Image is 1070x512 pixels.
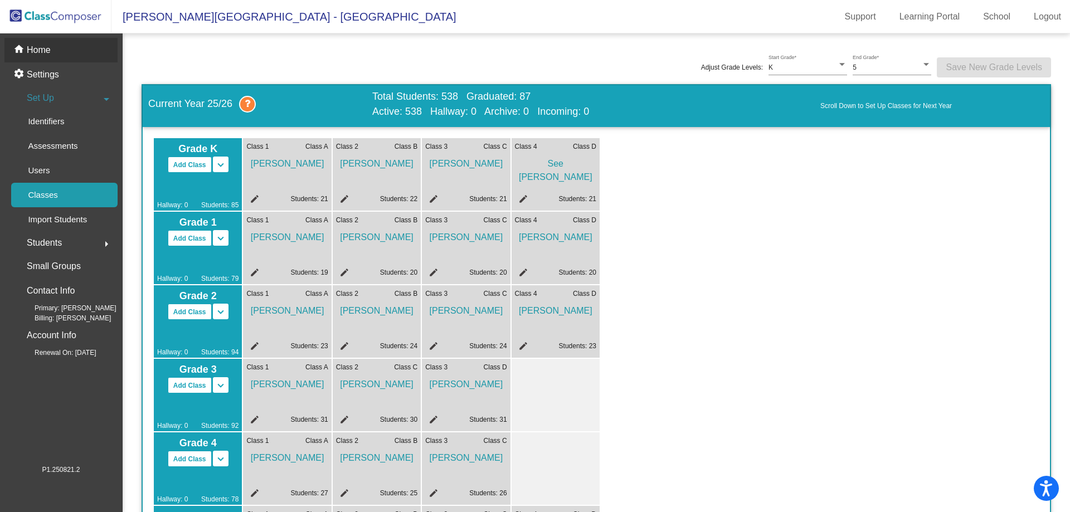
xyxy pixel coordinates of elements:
span: Class 2 [336,362,358,372]
span: Students: 85 [201,200,239,210]
mat-icon: edit [246,341,260,354]
mat-icon: home [13,43,27,57]
span: [PERSON_NAME] [336,446,417,465]
mat-icon: keyboard_arrow_down [214,232,227,245]
span: [PERSON_NAME] [336,225,417,244]
span: Class 2 [336,215,358,225]
span: [PERSON_NAME] [425,152,507,170]
mat-icon: edit [425,194,439,207]
span: Primary: [PERSON_NAME] [17,303,116,313]
mat-icon: edit [336,194,349,207]
span: Active: 538 Hallway: 0 Archive: 0 Incoming: 0 [372,106,589,118]
span: Save New Grade Levels [946,62,1042,72]
mat-icon: edit [336,415,349,428]
p: Classes [28,188,57,202]
span: [PERSON_NAME] [336,152,417,170]
span: Hallway: 0 [157,200,188,210]
a: Students: 26 [469,489,507,497]
span: Class B [395,289,417,299]
span: Class D [573,215,596,225]
a: Students: 24 [469,342,507,350]
button: Add Class [168,230,212,246]
span: Class 1 [246,436,269,446]
span: Class 3 [425,289,448,299]
a: Students: 20 [469,269,507,276]
span: Class D [484,362,507,372]
a: Students: 21 [469,195,507,203]
button: Add Class [168,377,212,393]
a: Students: 30 [380,416,417,423]
span: Class 1 [246,142,269,152]
mat-icon: edit [515,341,528,354]
span: [PERSON_NAME] [425,446,507,465]
span: [PERSON_NAME] [515,299,596,318]
a: Scroll Down to Set Up Classes for Next Year [820,101,1044,111]
mat-icon: arrow_drop_down [100,92,113,106]
a: School [974,8,1019,26]
span: 5 [853,64,857,71]
span: Class D [573,289,596,299]
span: Set Up [27,90,54,106]
span: Class C [484,215,507,225]
mat-icon: keyboard_arrow_down [214,452,227,466]
p: Users [28,164,50,177]
span: [PERSON_NAME] [515,225,596,244]
span: [PERSON_NAME] [425,372,507,391]
span: Grade 4 [157,436,239,451]
span: Current Year 25/26 [148,96,372,113]
span: Students [27,235,62,251]
a: Students: 23 [290,342,328,350]
a: Support [836,8,885,26]
span: Class 3 [425,142,448,152]
span: Class 3 [425,215,448,225]
p: Settings [27,68,59,81]
span: [PERSON_NAME] [425,299,507,318]
mat-icon: edit [246,488,260,501]
span: See [PERSON_NAME] [515,152,596,184]
a: Students: 27 [290,489,328,497]
mat-icon: edit [246,267,260,281]
a: Logout [1025,8,1070,26]
mat-icon: edit [425,488,439,501]
a: Students: 23 [559,342,596,350]
span: Total Students: 538 Graduated: 87 [372,91,589,103]
span: Class C [484,436,507,446]
mat-icon: edit [425,341,439,354]
mat-icon: edit [336,267,349,281]
span: Class B [395,436,417,446]
span: Students: 79 [201,274,239,284]
span: Billing: [PERSON_NAME] [17,313,111,323]
span: [PERSON_NAME] [246,225,328,244]
span: Class C [484,142,507,152]
p: Import Students [28,213,87,226]
span: Class 2 [336,142,358,152]
span: [PERSON_NAME] [336,372,417,391]
a: Students: 21 [290,195,328,203]
span: Class A [305,436,328,446]
span: Class B [395,142,417,152]
span: Class D [573,142,596,152]
span: Class 2 [336,289,358,299]
mat-icon: arrow_right [100,237,113,251]
span: Class 4 [515,142,537,152]
span: Grade K [157,142,239,157]
span: Students: 78 [201,494,239,504]
mat-icon: edit [425,415,439,428]
span: [PERSON_NAME] [246,446,328,465]
a: Students: 24 [380,342,417,350]
span: Adjust Grade Levels: [701,62,763,72]
span: [PERSON_NAME] [336,299,417,318]
span: [PERSON_NAME] [246,152,328,170]
button: Add Class [168,157,212,173]
span: [PERSON_NAME][GEOGRAPHIC_DATA] - [GEOGRAPHIC_DATA] [111,8,456,26]
a: Students: 31 [290,416,328,423]
a: Learning Portal [891,8,969,26]
button: Add Class [168,451,212,467]
mat-icon: edit [336,488,349,501]
a: Students: 19 [290,269,328,276]
mat-icon: settings [13,68,27,81]
button: Add Class [168,304,212,320]
span: Hallway: 0 [157,347,188,357]
span: Class 1 [246,362,269,372]
span: Class A [305,142,328,152]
